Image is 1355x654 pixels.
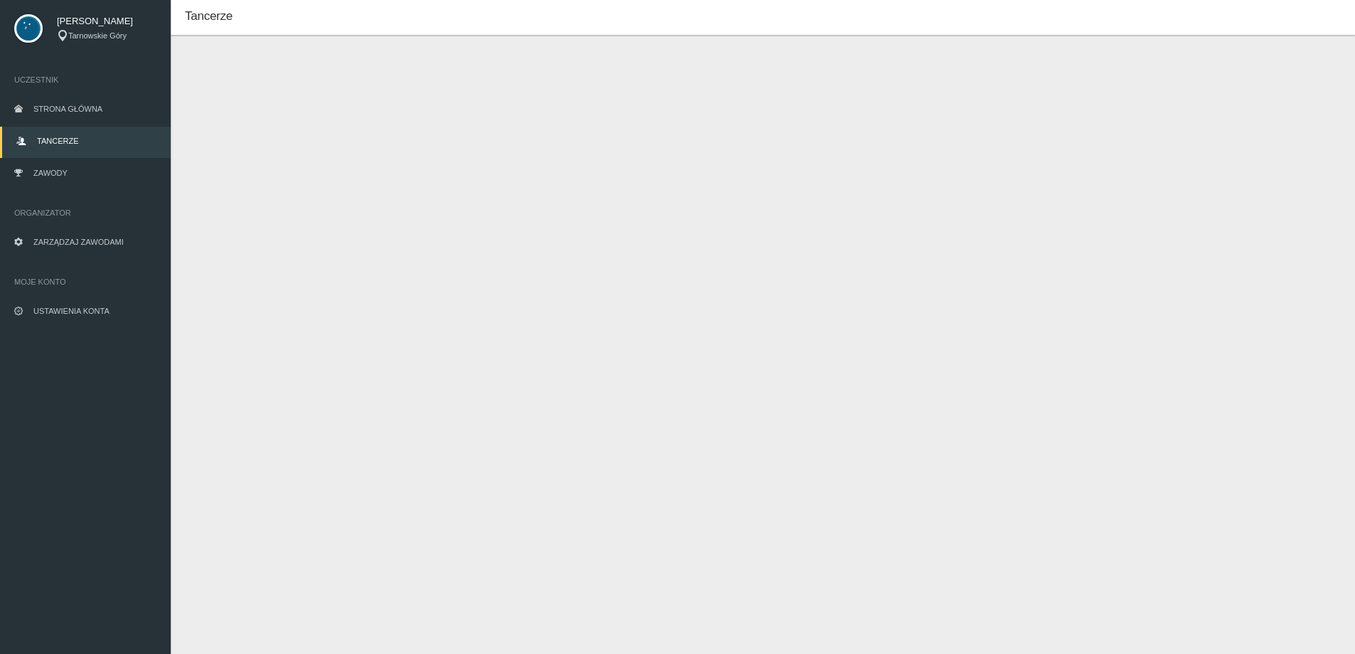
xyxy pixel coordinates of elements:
[57,30,156,42] div: Tarnowskie Góry
[14,73,156,87] span: Uczestnik
[33,169,68,177] span: Zawody
[37,137,78,145] span: Tancerze
[14,275,156,289] span: Moje konto
[14,206,156,220] span: Organizator
[33,105,102,113] span: Strona główna
[33,307,110,315] span: Ustawienia konta
[14,14,43,43] img: svg
[199,70,307,97] button: Dodaj tancerza
[185,9,233,23] span: Tancerze
[57,14,156,28] span: [PERSON_NAME]
[33,238,124,246] span: Zarządzaj zawodami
